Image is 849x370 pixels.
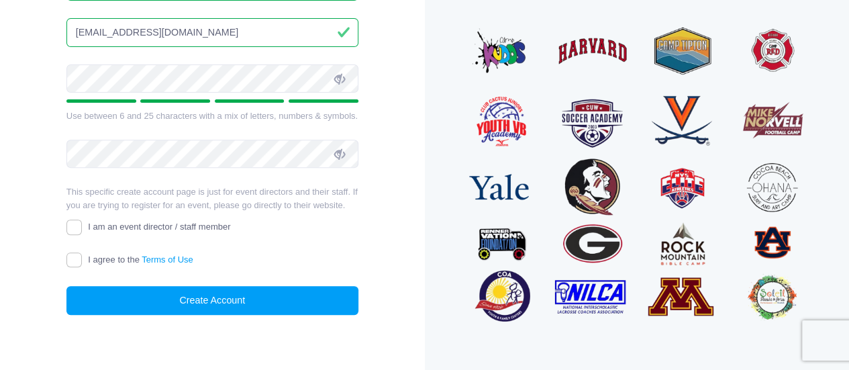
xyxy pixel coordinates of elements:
[66,252,82,268] input: I agree to theTerms of Use
[66,220,82,235] input: I am an event director / staff member
[88,222,230,232] span: I am an event director / staff member
[66,109,358,123] div: Use between 6 and 25 characters with a mix of letters, numbers & symbols.
[66,18,358,47] input: Email
[88,255,193,265] span: I agree to the
[66,286,358,315] button: Create Account
[66,185,358,212] p: This specific create account page is just for event directors and their staff. If you are trying ...
[142,255,193,265] a: Terms of Use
